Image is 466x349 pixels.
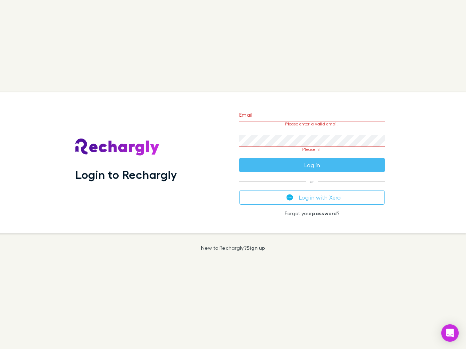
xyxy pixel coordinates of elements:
button: Log in with Xero [239,190,385,205]
img: Xero's logo [287,194,293,201]
p: Forgot your ? [239,210,385,216]
p: Please fill [239,147,385,152]
span: or [239,181,385,181]
img: Rechargly's Logo [75,139,160,156]
button: Log in [239,158,385,172]
h1: Login to Rechargly [75,168,177,181]
p: New to Rechargly? [201,245,265,251]
a: password [312,210,337,216]
div: Open Intercom Messenger [441,324,459,342]
p: Please enter a valid email. [239,121,385,127]
a: Sign up [246,245,265,251]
